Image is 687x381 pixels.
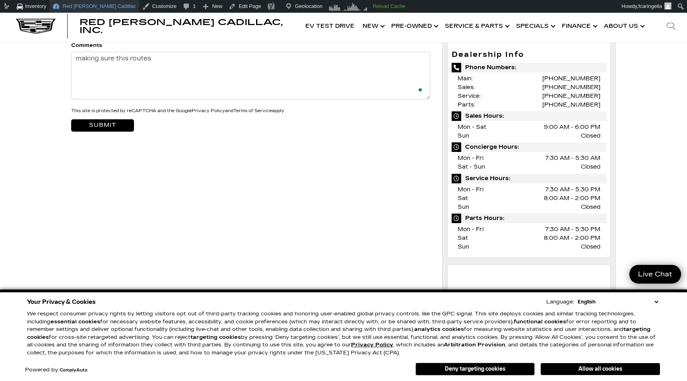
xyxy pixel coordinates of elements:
a: Pre-Owned [387,10,441,42]
u: Privacy Policy [351,342,393,348]
span: 8:00 AM - 2:00 PM [544,194,600,203]
div: Search [655,10,687,42]
a: Privacy Policy [192,108,225,113]
select: Language Select [576,298,660,306]
a: Live Chat [629,265,681,284]
span: Sun [458,243,469,250]
a: [PHONE_NUMBER] [542,84,600,91]
a: Terms of Service [233,108,272,113]
span: Closed [581,243,600,251]
a: Service & Parts [441,10,512,42]
span: Mon - Fri [458,226,483,233]
strong: Arbitration Provision [444,342,505,348]
a: EV Test Drive [301,10,359,42]
span: Concierge Hours: [452,142,606,152]
span: Red [PERSON_NAME] Cadillac, Inc. [80,17,283,35]
a: Specials [512,10,558,42]
img: Cadillac Dark Logo with Cadillac White Text [16,19,56,34]
span: Phone Numbers: [452,63,606,72]
strong: functional cookies [514,319,566,325]
label: Comments [71,41,102,50]
input: Submit [71,119,134,131]
span: fcaringella [638,3,662,9]
iframe: Google Maps iframe [452,269,606,329]
div: Powered by [25,367,87,373]
span: Mon - Fri [458,186,483,193]
button: Deny targeting cookies [415,363,535,375]
p: We respect consumer privacy rights by letting visitors opt out of third-party tracking cookies an... [27,310,660,357]
span: Sat - Sun [458,163,485,170]
span: Closed [581,163,600,171]
span: Live Chat [634,270,676,279]
small: This site is protected by reCAPTCHA and the Google and apply. [71,108,285,113]
span: 8:00 AM - 2:00 PM [544,234,600,243]
a: Finance [558,10,600,42]
span: Mon - Fri [458,155,483,161]
button: Allow all cookies [541,363,660,375]
img: Visitors over 48 hours. Click for more Clicky Site Stats. [326,1,370,12]
span: Sales Hours: [452,111,606,121]
strong: targeting cookies [190,334,241,340]
div: Language: [546,299,574,305]
span: Sun [458,204,469,210]
span: Sat [458,235,468,241]
span: 7:30 AM - 5:30 PM [545,185,600,194]
a: ComplyAuto [60,368,87,373]
span: 7:30 AM - 5:30 AM [545,154,600,163]
span: Closed [581,203,600,212]
span: Sat [458,195,468,202]
span: Sales: [458,84,475,91]
span: Mon - Sat [458,124,486,130]
span: 9:00 AM - 6:00 PM [544,123,600,132]
span: Closed [581,132,600,140]
strong: Reload Cache [373,3,405,9]
span: Sun [458,132,469,139]
strong: analytics cookies [414,326,464,332]
span: Main: [458,75,473,82]
strong: targeting cookies [27,326,650,340]
a: [PHONE_NUMBER] [542,75,600,82]
span: Your Privacy & Cookies [27,296,96,307]
span: Parts Hours: [452,214,606,223]
a: [PHONE_NUMBER] [542,93,600,99]
a: Red [PERSON_NAME] Cadillac, Inc. [80,18,293,34]
span: Service: [458,93,481,99]
a: About Us [600,10,647,42]
textarea: To enrich screen reader interactions, please activate Accessibility in Grammarly extension settings [71,52,430,99]
span: Service Hours: [452,174,606,183]
a: [PHONE_NUMBER] [542,101,600,108]
strong: essential cookies [50,319,100,325]
h3: Dealership Info [452,51,606,59]
span: 7:30 AM - 5:30 PM [545,225,600,234]
span: Parts: [458,101,475,108]
a: New [359,10,387,42]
